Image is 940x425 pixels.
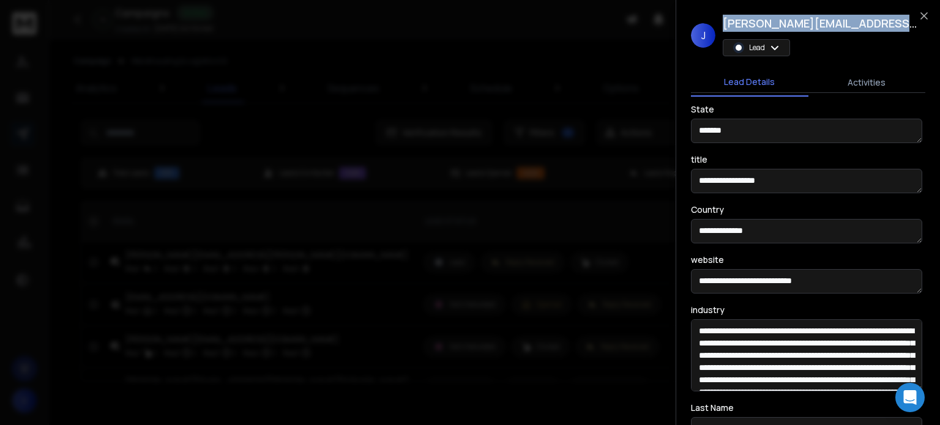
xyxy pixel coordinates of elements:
[691,256,724,264] label: website
[691,68,808,97] button: Lead Details
[691,155,707,164] label: title
[691,23,715,48] span: J
[691,306,725,314] label: industry
[723,15,919,32] h1: [PERSON_NAME][EMAIL_ADDRESS][PERSON_NAME][DOMAIN_NAME]
[749,43,765,53] p: Lead
[691,205,724,214] label: Country
[691,404,734,412] label: Last Name
[895,383,925,412] div: Open Intercom Messenger
[808,69,926,96] button: Activities
[691,105,714,114] label: State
